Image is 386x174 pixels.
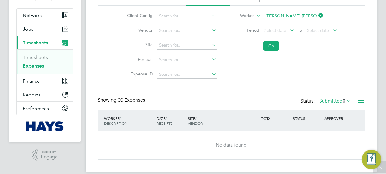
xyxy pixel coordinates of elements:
[23,26,33,32] span: Jobs
[23,54,48,60] a: Timesheets
[104,142,359,148] div: No data found
[165,116,167,121] span: /
[17,49,73,74] div: Timesheets
[118,97,145,103] span: 00 Expenses
[157,41,217,50] input: Search for...
[17,36,73,49] button: Timesheets
[157,121,173,126] span: RECEIPTS
[32,149,58,161] a: Powered byEngage
[362,150,381,169] button: Engage Resource Center
[188,121,203,126] span: VENDOR
[23,12,42,18] span: Network
[307,28,329,33] span: Select date
[195,116,196,121] span: /
[16,121,73,131] a: Go to home page
[157,12,217,20] input: Search for...
[23,63,44,69] a: Expenses
[17,102,73,115] button: Preferences
[23,40,48,46] span: Timesheets
[125,57,153,62] label: Position
[125,42,153,47] label: Site
[227,13,254,19] label: Worker
[260,113,291,124] div: TOTAL
[103,113,155,129] div: WORKER
[41,149,58,155] span: Powered by
[264,28,286,33] span: Select date
[125,71,153,77] label: Expense ID
[157,26,217,35] input: Search for...
[125,13,153,18] label: Client Config
[23,92,40,98] span: Reports
[17,74,73,88] button: Finance
[41,155,58,160] span: Engage
[263,12,323,20] input: Search for...
[104,121,127,126] span: DESCRIPTION
[157,56,217,64] input: Search for...
[155,113,187,129] div: DATE
[323,113,354,124] div: APPROVER
[26,121,64,131] img: hays-logo-retina.png
[23,106,49,111] span: Preferences
[17,9,73,22] button: Network
[263,41,279,51] button: Go
[17,22,73,36] button: Jobs
[23,78,40,84] span: Finance
[120,116,121,121] span: /
[319,98,351,104] label: Submitted
[296,26,304,34] span: To
[291,113,323,124] div: STATUS
[17,88,73,101] button: Reports
[186,113,260,129] div: SITE
[125,27,153,33] label: Vendor
[157,70,217,79] input: Search for...
[232,27,259,33] label: Period
[98,97,146,103] div: Showing
[300,97,353,106] div: Status:
[343,98,345,104] span: 0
